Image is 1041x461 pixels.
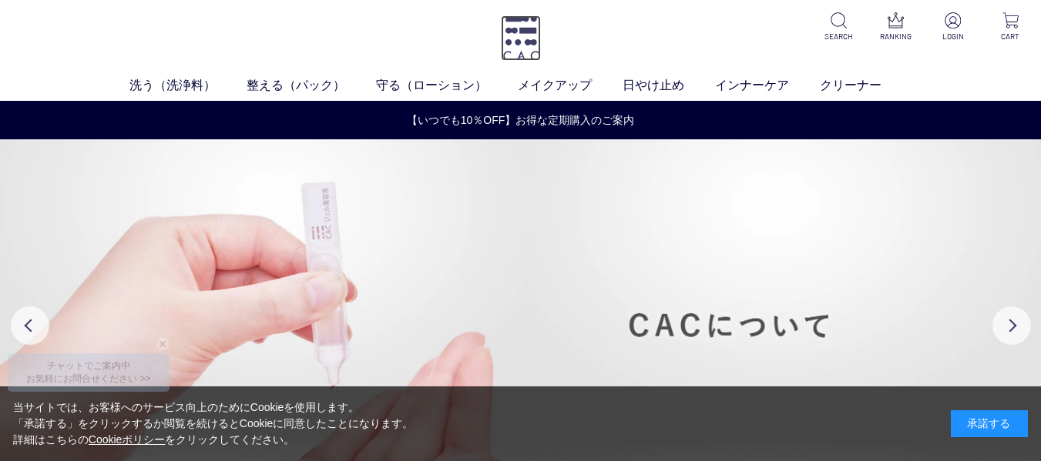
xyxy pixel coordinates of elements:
[518,76,623,95] a: メイクアップ
[11,306,49,345] button: Previous
[129,76,247,95] a: 洗う（洗浄料）
[992,31,1029,42] p: CART
[951,410,1028,437] div: 承諾する
[935,31,972,42] p: LOGIN
[89,433,166,446] a: Cookieポリシー
[501,15,541,61] img: logo
[992,306,1031,345] button: Next
[376,76,518,95] a: 守る（ローション）
[992,12,1029,42] a: CART
[13,399,414,448] div: 当サイトでは、お客様へのサービス向上のためにCookieを使用します。 「承諾する」をクリックするか閲覧を続けるとCookieに同意したことになります。 詳細はこちらの をクリックしてください。
[820,76,912,95] a: クリーナー
[247,76,376,95] a: 整える（パック）
[715,76,820,95] a: インナーケア
[623,76,715,95] a: 日やけ止め
[821,31,858,42] p: SEARCH
[1,112,1040,129] a: 【いつでも10％OFF】お得な定期購入のご案内
[878,31,915,42] p: RANKING
[935,12,972,42] a: LOGIN
[878,12,915,42] a: RANKING
[821,12,858,42] a: SEARCH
